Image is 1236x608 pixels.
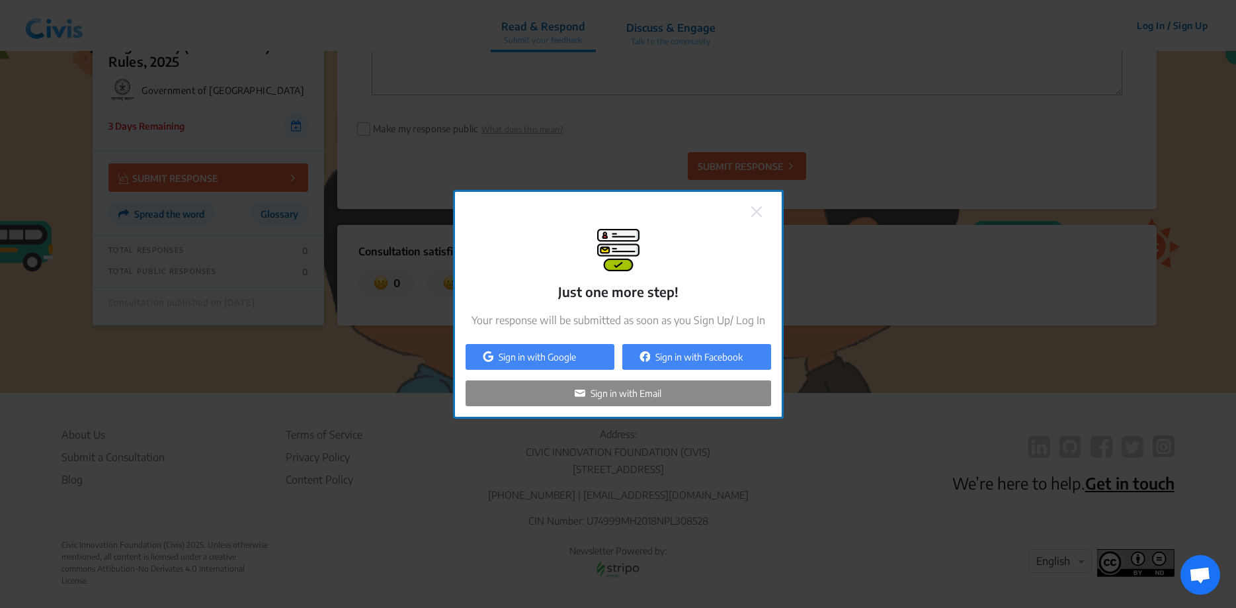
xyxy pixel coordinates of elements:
[639,351,650,362] img: auth-fb.png
[483,351,493,362] img: auth-google.png
[558,282,679,302] p: Just one more step!
[751,206,762,217] img: close.png
[472,312,765,328] p: Your response will be submitted as soon as you Sign Up/ Log In
[655,350,743,364] p: Sign in with Facebook
[597,229,639,271] img: signup-modal.png
[591,386,661,400] p: Sign in with Email
[575,388,585,398] img: auth-email.png
[1180,555,1220,595] a: Open chat
[499,350,576,364] p: Sign in with Google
